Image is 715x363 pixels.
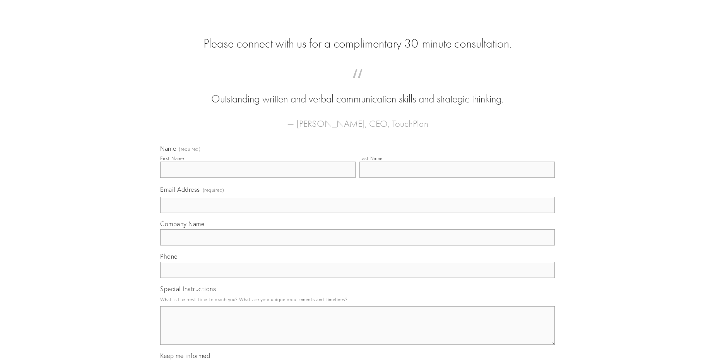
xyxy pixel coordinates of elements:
blockquote: Outstanding written and verbal communication skills and strategic thinking. [173,77,542,107]
span: Company Name [160,220,204,228]
span: Phone [160,252,178,260]
div: Last Name [359,155,383,161]
figcaption: — [PERSON_NAME], CEO, TouchPlan [173,107,542,131]
span: “ [173,77,542,92]
span: (required) [179,147,200,152]
h2: Please connect with us for a complimentary 30-minute consultation. [160,36,555,51]
span: Email Address [160,186,200,193]
span: Special Instructions [160,285,216,293]
span: Keep me informed [160,352,210,360]
span: (required) [203,185,224,195]
span: Name [160,145,176,152]
div: First Name [160,155,184,161]
p: What is the best time to reach you? What are your unique requirements and timelines? [160,294,555,305]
